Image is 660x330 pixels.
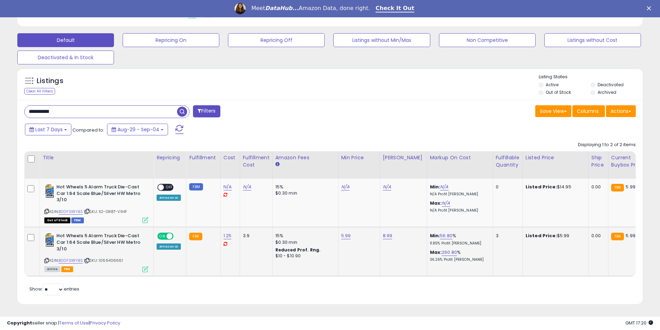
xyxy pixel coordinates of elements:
span: Compared to: [72,127,104,133]
h5: Listings [37,76,63,86]
div: $0.30 min [275,239,333,246]
label: Active [546,82,558,88]
span: FBM [71,217,84,223]
span: ON [158,233,167,239]
span: All listings that are currently out of stock and unavailable for purchase on Amazon [44,217,70,223]
button: Repricing On [123,33,219,47]
a: N/A [223,184,232,190]
div: ASIN: [44,184,148,222]
div: Meet Amazon Data, done right. [251,5,370,12]
b: Listed Price: [526,232,557,239]
label: Archived [598,89,616,95]
small: FBA [611,184,624,191]
div: $14.95 [526,184,583,190]
p: 36.26% Profit [PERSON_NAME] [430,257,487,262]
div: % [430,249,487,262]
a: N/A [442,200,450,207]
div: Title [43,154,151,161]
span: | SKU: X2-GR8T-V94F [84,209,127,214]
button: Save View [535,105,571,117]
b: Listed Price: [526,184,557,190]
div: $0.30 min [275,190,333,196]
a: 56.80 [440,232,452,239]
div: Markup on Cost [430,154,490,161]
a: N/A [341,184,350,190]
small: Amazon Fees. [275,161,280,168]
div: Ship Price [591,154,605,169]
small: FBM [189,183,203,190]
b: Max: [430,200,442,206]
label: Out of Stock [546,89,571,95]
div: Listed Price [526,154,586,161]
img: Profile image for Georgie [235,3,246,14]
span: All listings currently available for purchase on Amazon [44,266,60,272]
div: 15% [275,184,333,190]
button: Non Competitive [439,33,536,47]
img: 51fyHwasTLL._SL40_.jpg [44,233,55,247]
div: 0.00 [591,233,603,239]
span: OFF [173,233,184,239]
div: Amazon Fees [275,154,335,161]
a: N/A [440,184,448,190]
b: Max: [430,249,442,256]
button: Default [17,33,114,47]
img: 51fyHwasTLL._SL40_.jpg [44,184,55,198]
div: [PERSON_NAME] [383,154,424,161]
a: Terms of Use [59,320,89,326]
div: ASIN: [44,233,148,271]
span: OFF [164,185,175,190]
button: Listings without Min/Max [333,33,430,47]
a: B0DF3XRYBS [59,258,83,264]
a: 260.80 [442,249,457,256]
a: Privacy Policy [90,320,120,326]
i: DataHub... [265,5,299,11]
b: Reduced Prof. Rng. [275,247,321,253]
p: Listing States: [539,74,643,80]
span: Columns [577,108,599,115]
span: 2025-09-12 17:20 GMT [625,320,653,326]
button: Deactivated & In Stock [17,51,114,64]
button: Aug-29 - Sep-04 [107,124,168,135]
button: Last 7 Days [25,124,71,135]
a: N/A [243,184,251,190]
div: $10 - $10.90 [275,253,333,259]
p: N/A Profit [PERSON_NAME] [430,192,487,197]
strong: Copyright [7,320,32,326]
button: Columns [572,105,605,117]
p: N/A Profit [PERSON_NAME] [430,208,487,213]
div: 0.00 [591,184,603,190]
div: Current Buybox Price [611,154,647,169]
th: The percentage added to the cost of goods (COGS) that forms the calculator for Min & Max prices. [427,151,493,179]
b: Min: [430,184,440,190]
b: Hot Wheels 5 Alarm Truck Die-Cast Car 1:64 Scale Blue/Silver HW Metro 3/10 [56,184,141,205]
span: FBA [61,266,73,272]
span: Show: entries [29,286,79,292]
div: Fulfillment Cost [243,154,270,169]
div: Amazon AI [157,243,181,250]
div: % [430,233,487,246]
p: 11.85% Profit [PERSON_NAME] [430,241,487,246]
div: 15% [275,233,333,239]
div: 3 [496,233,517,239]
b: Min: [430,232,440,239]
small: FBA [189,233,202,240]
a: 1.25 [223,232,232,239]
div: Close [647,6,654,10]
div: seller snap | | [7,320,120,327]
div: Repricing [157,154,183,161]
div: Amazon AI [157,195,181,201]
a: 8.99 [383,232,393,239]
b: Hot Wheels 5 Alarm Truck Die-Cast Car 1:64 Scale Blue/Silver HW Metro 3/10 [56,233,141,254]
div: Displaying 1 to 2 of 2 items [578,142,636,148]
a: Check It Out [376,5,414,12]
a: N/A [383,184,391,190]
span: 5.99 [626,184,635,190]
a: B0DF3XRYBS [59,209,83,215]
button: Actions [606,105,636,117]
div: Clear All Filters [24,88,55,95]
div: Fulfillable Quantity [496,154,520,169]
button: Filters [193,105,220,117]
div: Fulfillment [189,154,217,161]
small: FBA [611,233,624,240]
div: $5.99 [526,233,583,239]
